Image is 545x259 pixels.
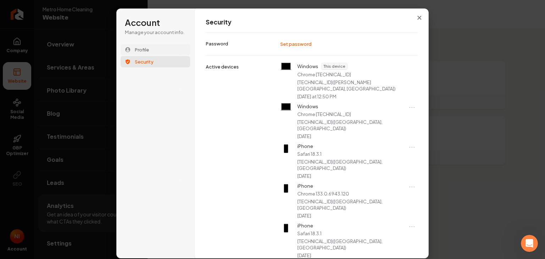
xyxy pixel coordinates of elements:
button: Help [95,194,142,222]
p: [DATE] [297,173,311,179]
input: Search for help [5,18,137,32]
button: Open menu [408,222,416,231]
p: [DATE] [297,252,311,259]
p: How To Add People to Your Organization [7,161,126,169]
h1: Help [62,3,81,15]
p: [DATE] [297,213,311,219]
p: [DATE] at 12:50 PM [297,93,336,100]
p: [TECHNICAL_ID] ( [GEOGRAPHIC_DATA], [GEOGRAPHIC_DATA] ) [297,119,405,132]
p: What's New [7,97,126,105]
p: iPhone [297,183,313,189]
p: iPhone [297,222,313,229]
p: Adding Service Areas [7,145,126,153]
span: Profile [135,46,149,53]
button: Profile [121,44,190,55]
p: Safari 18.3.1 [297,230,321,237]
p: [DATE] [297,133,311,139]
iframe: Intercom live chat [521,235,538,252]
p: Manage your account info. [125,29,186,35]
h1: Security [206,18,418,27]
h2: FAQ [7,42,135,50]
span: Messages [59,211,83,216]
span: Help [112,211,125,216]
div: Search for helpSearch for help [5,18,137,32]
p: Chrome [TECHNICAL_ID] [297,111,351,117]
p: How to Rearrange Your Services [7,177,126,184]
p: Active devices [206,64,239,70]
p: Windows [297,63,318,70]
p: iPhone [297,143,313,149]
p: Password [206,40,228,47]
span: Security [135,59,154,65]
button: Set password [277,39,316,49]
p: How To Connect A Domain [7,113,126,121]
p: [TECHNICAL_ID] ( [GEOGRAPHIC_DATA], [GEOGRAPHIC_DATA] ) [297,238,405,251]
p: 11 articles [7,64,33,71]
p: How To Build & Launch a Site [7,129,126,137]
p: What is Rebolt? [7,81,126,89]
span: Home [16,211,31,216]
h1: Account [125,17,186,28]
button: Open menu [408,143,416,151]
div: Close [125,3,137,16]
button: Open menu [408,103,416,112]
p: Add some articles to this collection [7,52,135,59]
button: Messages [47,194,94,222]
button: Security [121,56,190,67]
p: Chrome 133.0.6943.120 [297,191,349,197]
p: [TECHNICAL_ID] ( [PERSON_NAME][GEOGRAPHIC_DATA], [GEOGRAPHIC_DATA] ) [297,79,416,92]
p: Chrome [TECHNICAL_ID] [297,71,351,78]
p: [TECHNICAL_ID] ( [GEOGRAPHIC_DATA], [GEOGRAPHIC_DATA] ) [297,198,405,211]
button: Open menu [408,183,416,191]
span: This device [321,63,347,70]
p: [TECHNICAL_ID] ( [GEOGRAPHIC_DATA], [GEOGRAPHIC_DATA] ) [297,159,405,171]
p: Windows [297,103,318,110]
p: Safari 18.3.1 [297,151,321,157]
button: Close modal [413,11,426,24]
